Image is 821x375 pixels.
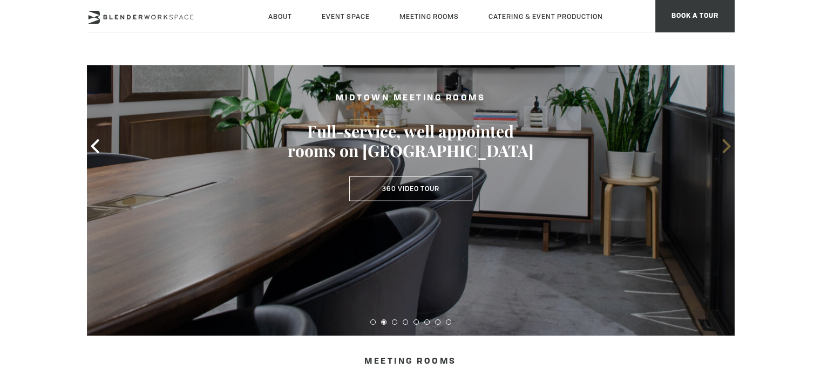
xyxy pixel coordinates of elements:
[349,176,472,201] a: 360 Video Tour
[767,323,821,375] iframe: Chat Widget
[287,121,535,160] h3: Full-service, well appointed rooms on [GEOGRAPHIC_DATA]
[287,92,535,105] h2: MIDTOWN MEETING ROOMS
[141,357,681,367] h4: Meeting Rooms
